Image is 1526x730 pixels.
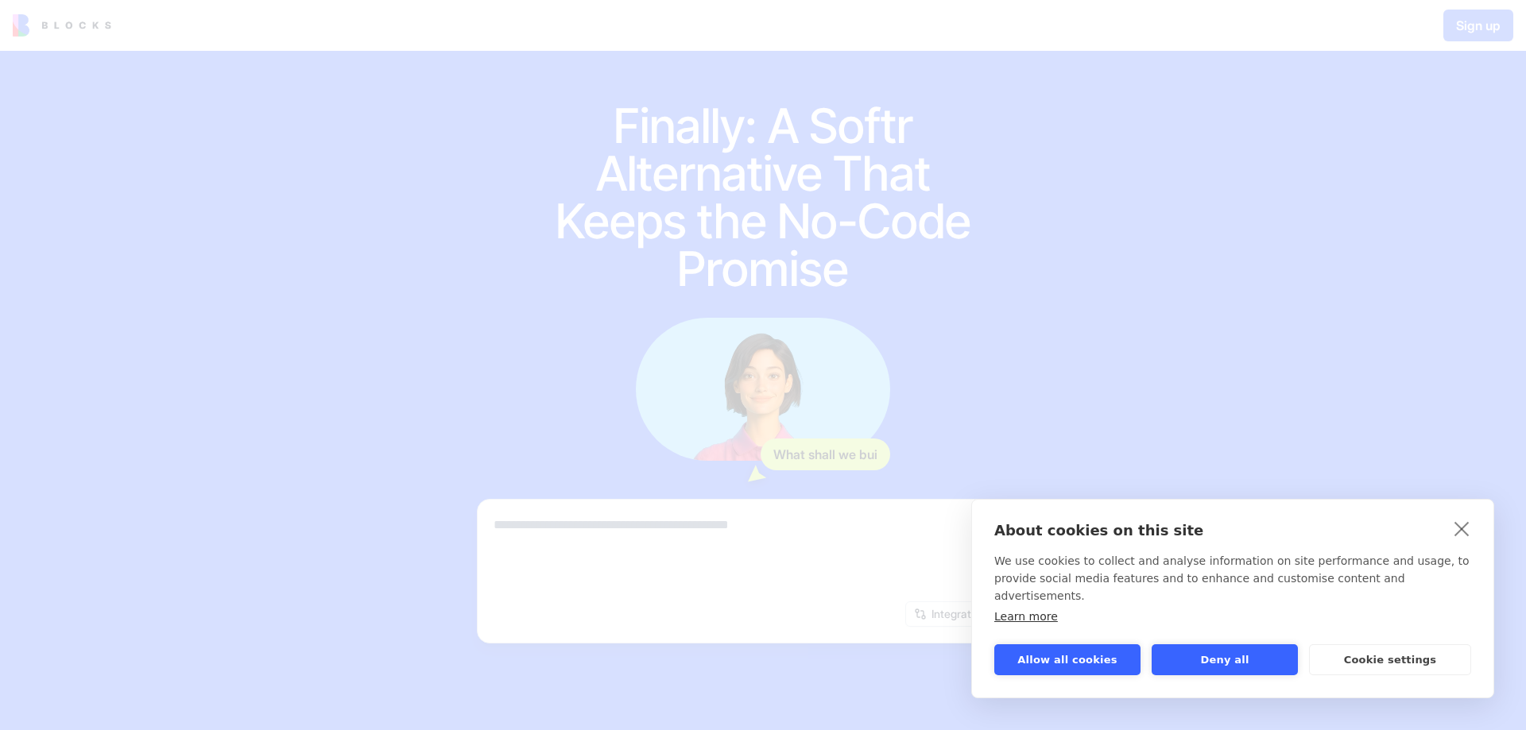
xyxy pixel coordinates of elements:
button: Deny all [1152,644,1298,675]
a: close [1450,516,1474,541]
a: Learn more [994,610,1058,623]
button: Allow all cookies [994,644,1141,675]
p: We use cookies to collect and analyse information on site performance and usage, to provide socia... [994,552,1471,604]
button: Cookie settings [1309,644,1471,675]
strong: About cookies on this site [994,522,1203,539]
